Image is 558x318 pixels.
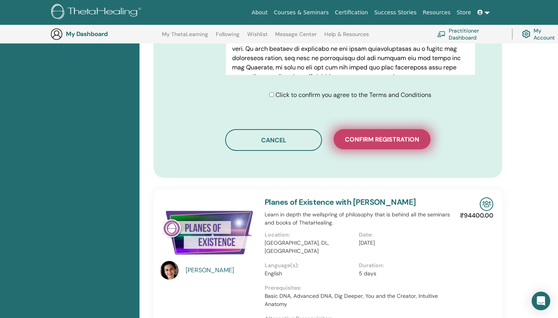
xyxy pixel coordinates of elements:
p: ₹94400.00 [460,211,493,220]
span: Click to confirm you agree to the Terms and Conditions [276,91,431,99]
a: Practitioner Dashboard [437,26,503,43]
img: logo.png [51,4,144,21]
p: Location: [265,231,354,239]
img: default.jpg [160,261,179,280]
img: chalkboard-teacher.svg [437,31,446,37]
img: In-Person Seminar [480,197,493,211]
a: My ThetaLearning [162,31,208,43]
a: Wishlist [247,31,268,43]
h3: My Dashboard [66,30,143,38]
p: English [265,270,354,278]
a: Message Center [275,31,317,43]
div: Open Intercom Messenger [532,292,550,310]
p: [GEOGRAPHIC_DATA], DL, [GEOGRAPHIC_DATA] [265,239,354,255]
a: Store [454,5,474,20]
p: Duration: [359,261,448,270]
p: Date: [359,231,448,239]
p: [DATE] [359,239,448,247]
button: Cancel [225,129,322,151]
a: Following [216,31,239,43]
img: generic-user-icon.jpg [50,28,63,40]
span: Confirm registration [345,135,419,143]
span: Cancel [261,136,286,144]
img: Planes of Existence [160,197,255,264]
a: Help & Resources [324,31,369,43]
a: Planes of Existence with [PERSON_NAME] [265,197,416,207]
a: [PERSON_NAME] [186,266,257,275]
p: Basic DNA, Advanced DNA, Dig Deeper, You and the Creator, Intuitive Anatomy [265,292,453,308]
a: About [248,5,270,20]
p: 5 days [359,270,448,278]
p: Prerequisites: [265,284,453,292]
a: Certification [332,5,371,20]
a: Success Stories [371,5,420,20]
a: Resources [420,5,454,20]
img: cog.svg [522,28,530,40]
p: Language(s): [265,261,354,270]
a: Courses & Seminars [271,5,332,20]
button: Confirm registration [334,129,431,149]
p: Learn in depth the wellspring of philosophy that is behind all the seminars and books of ThetaHea... [265,211,453,227]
